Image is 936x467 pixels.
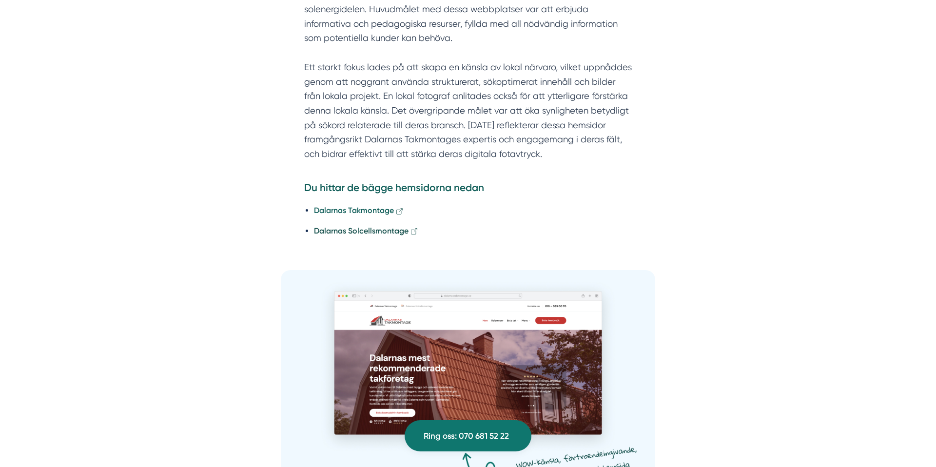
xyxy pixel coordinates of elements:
span: Ring oss: 070 681 52 22 [424,429,509,443]
a: Dalarnas Takmontage [314,206,404,215]
strong: Dalarnas Solcellsmontage [314,226,409,235]
strong: Dalarnas Takmontage [314,206,394,215]
a: Dalarnas Solcellsmontage [314,226,419,235]
h4: Du hittar de bägge hemsidorna nedan [304,180,632,198]
a: Ring oss: 070 681 52 22 [405,420,531,451]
